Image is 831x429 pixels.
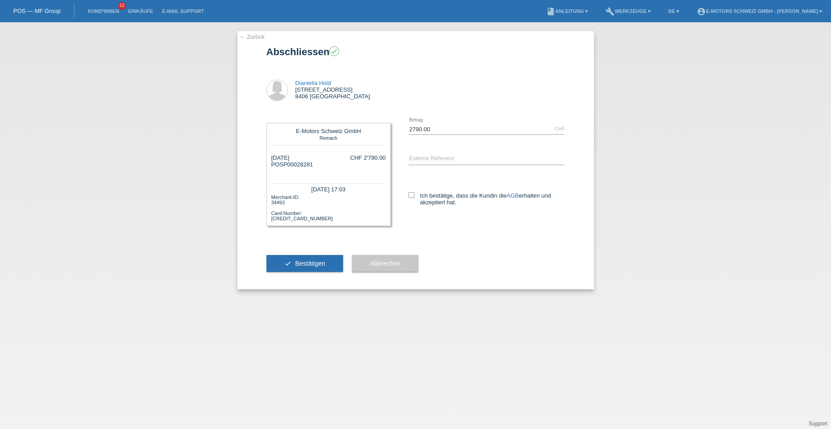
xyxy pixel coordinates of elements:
[295,80,331,86] a: Dianiella Hold
[601,8,655,14] a: buildWerkzeuge ▾
[555,126,565,131] div: CHF
[123,8,157,14] a: Einkäufe
[664,8,684,14] a: DE ▾
[295,80,370,100] div: [STREET_ADDRESS] 8406 [GEOGRAPHIC_DATA]
[697,7,706,16] i: account_circle
[284,260,291,267] i: check
[118,2,126,10] span: 62
[409,192,565,206] label: Ich bestätige, dass die Kundin die erhalten und akzeptiert hat.
[692,8,827,14] a: account_circleE-Motors Schweiz GmbH - [PERSON_NAME] ▾
[546,7,555,16] i: book
[370,260,401,267] span: Abbrechen
[271,183,386,194] div: [DATE] 17:03
[240,33,265,40] a: ← Zurück
[542,8,592,14] a: bookAnleitung ▾
[350,154,386,161] div: CHF 2'790.00
[606,7,614,16] i: build
[274,134,384,141] div: Reinach
[271,154,313,174] div: [DATE] POSP00028281
[266,46,565,57] h1: Abschliessen
[352,255,418,272] button: Abbrechen
[295,260,325,267] span: Bestätigen
[158,8,209,14] a: E-Mail Support
[330,47,338,55] i: check
[507,192,519,199] a: AGB
[809,421,827,427] a: Support
[266,255,344,272] button: check Bestätigen
[83,8,123,14] a: Kund*innen
[13,8,61,14] a: POS — MF Group
[271,194,386,221] div: Merchant-ID: 34493 Card-Number: [CREDIT_CARD_NUMBER]
[274,128,384,134] div: E-Motors Schweiz GmbH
